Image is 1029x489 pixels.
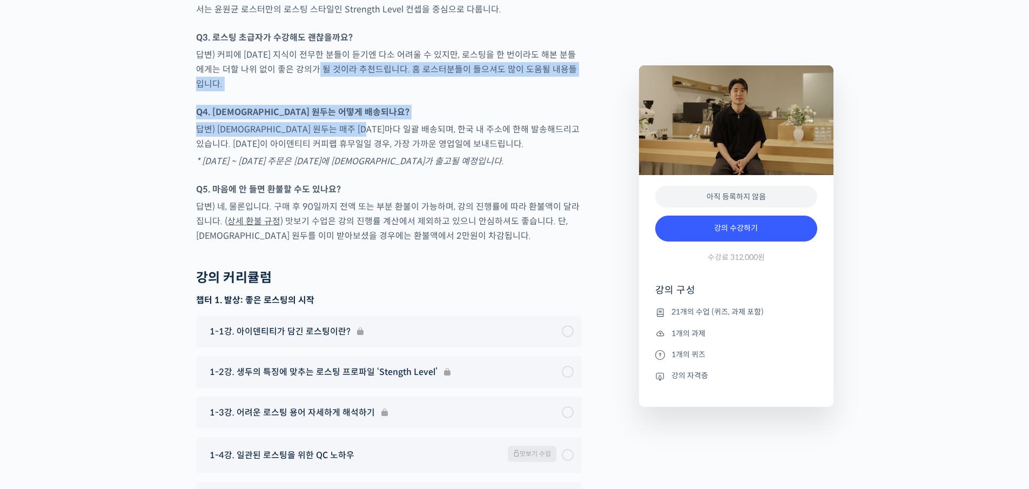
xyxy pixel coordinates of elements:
strong: Q3. 로스팅 초급자가 수강해도 괜찮을까요? [196,32,353,43]
span: 수강료 312,000원 [708,252,765,263]
h4: 강의 구성 [655,284,817,305]
h3: 챕터 1. 발상: 좋은 로스팅의 시작 [196,294,582,306]
li: 1개의 과제 [655,327,817,340]
span: 설정 [167,359,180,367]
p: 답변) 커피에 [DATE] 지식이 전무한 분들이 듣기엔 다소 어려울 수 있지만, 로스팅을 한 번이라도 해본 분들에게는 더할 나위 없이 좋은 강의가 될 것이라 추천드립니다. 홈... [196,48,582,91]
li: 21개의 수업 (퀴즈, 과제 포함) [655,306,817,319]
a: 상세 환불 규정 [227,216,280,227]
a: 홈 [3,343,71,370]
em: * [DATE] ~ [DATE] 주문은 [DATE]에 [DEMOGRAPHIC_DATA]가 출고될 예정입니다. [196,156,504,167]
a: 대화 [71,343,139,370]
div: 아직 등록하지 않음 [655,186,817,208]
strong: Q5. 마음에 안 들면 환불할 수도 있나요? [196,184,341,195]
span: 대화 [99,359,112,368]
span: 홈 [34,359,41,367]
a: 1-4강. 일관된 로스팅을 위한 QC 노하우 맛보기 수업 [204,446,574,465]
span: 1-4강. 일관된 로스팅을 위한 QC 노하우 [210,448,354,463]
p: 답변) 네, 물론입니다. 구매 후 90일까지 전액 또는 부분 환불이 가능하며, 강의 진행률에 따라 환불액이 달라집니다. ( ) 맛보기 수업은 강의 진행률 계산에서 제외하고 있... [196,199,582,243]
p: 답변) [DEMOGRAPHIC_DATA] 원두는 매주 [DATE]마다 일괄 배송되며, 한국 내 주소에 한해 발송해드리고 있습니다. [DATE]이 아이덴티티 커피랩 휴무일일 경... [196,122,582,151]
strong: Q4. [DEMOGRAPHIC_DATA] 원두는 어떻게 배송되나요? [196,106,409,118]
h2: 강의 커리큘럼 [196,270,272,286]
li: 강의 자격증 [655,370,817,383]
a: 설정 [139,343,207,370]
a: 강의 수강하기 [655,216,817,242]
li: 1개의 퀴즈 [655,348,817,361]
span: 맛보기 수업 [508,446,556,462]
